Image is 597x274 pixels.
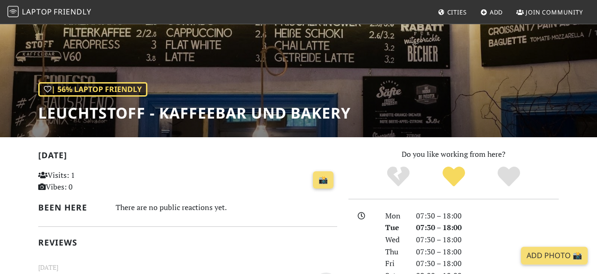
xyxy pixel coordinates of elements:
div: No [370,165,426,189]
h2: Reviews [38,238,337,247]
h1: leuchtstoff - Kaffeebar und Bakery [38,104,351,122]
div: 07:30 – 18:00 [410,222,564,234]
span: Join Community [526,8,583,16]
h2: [DATE] [38,150,337,164]
div: Tue [380,222,410,234]
p: Do you like working from here? [348,148,559,161]
span: Add [490,8,503,16]
div: 07:30 – 18:00 [410,246,564,258]
small: [DATE] [33,262,343,273]
div: 07:30 – 18:00 [410,234,564,246]
a: Add [477,4,507,21]
div: Wed [380,234,410,246]
span: Cities [447,8,467,16]
span: Friendly [54,7,91,17]
div: Yes [426,165,481,189]
img: LaptopFriendly [7,6,19,17]
div: | 56% Laptop Friendly [38,82,147,97]
a: Cities [434,4,471,21]
p: Visits: 1 Vibes: 0 [38,169,131,193]
div: Fri [380,258,410,270]
div: Definitely! [481,165,537,189]
div: Thu [380,246,410,258]
div: Mon [380,210,410,222]
a: 📸 [313,171,333,189]
div: There are no public reactions yet. [116,201,337,214]
a: Join Community [513,4,587,21]
div: 07:30 – 18:00 [410,210,564,222]
span: Laptop [22,7,52,17]
h2: Been here [38,203,104,212]
div: 07:30 – 18:00 [410,258,564,270]
a: LaptopFriendly LaptopFriendly [7,4,91,21]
